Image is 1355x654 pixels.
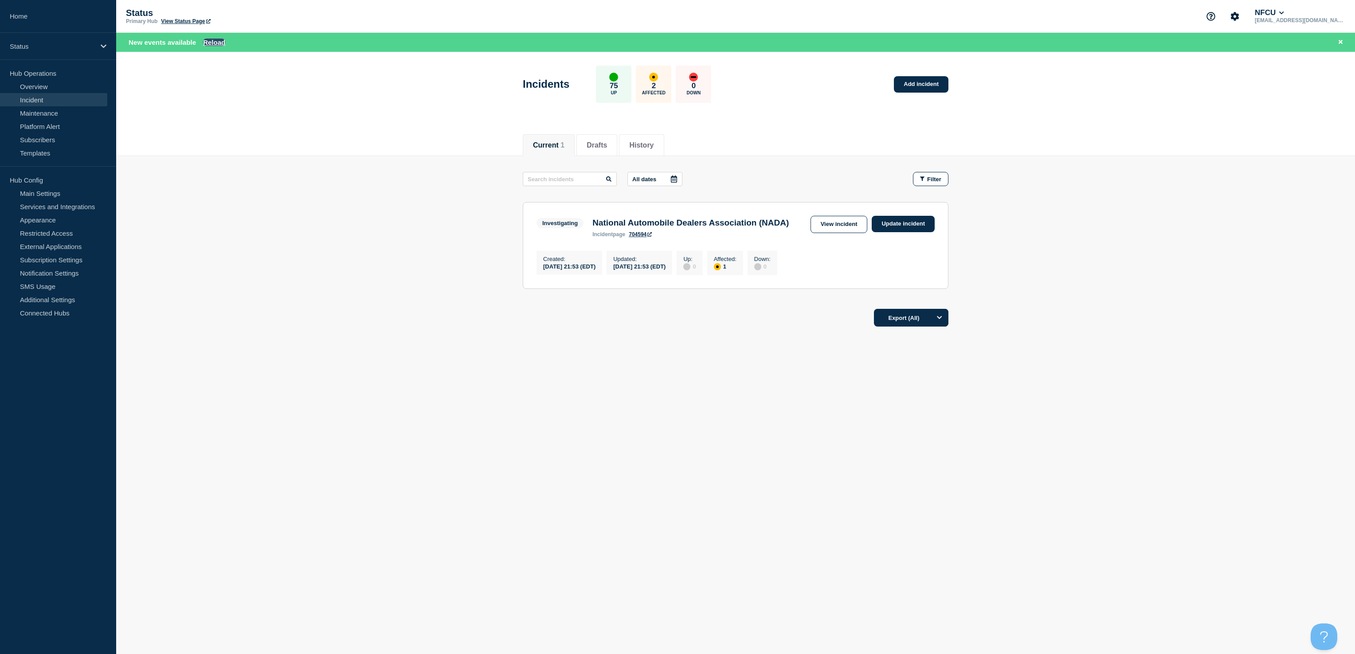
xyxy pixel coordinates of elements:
[642,90,666,95] p: Affected
[613,256,666,262] p: Updated :
[754,262,771,270] div: 0
[610,82,618,90] p: 75
[894,76,948,93] a: Add incident
[874,309,948,327] button: Export (All)
[649,73,658,82] div: affected
[913,172,948,186] button: Filter
[592,231,625,237] p: page
[692,82,696,90] p: 0
[872,216,935,232] a: Update incident
[1226,7,1244,26] button: Account settings
[683,256,696,262] p: Up :
[931,309,948,327] button: Options
[627,172,682,186] button: All dates
[1253,8,1286,17] button: NFCU
[632,176,656,183] p: All dates
[537,218,584,228] span: Investigating
[629,141,654,149] button: History
[1202,7,1220,26] button: Support
[754,256,771,262] p: Down :
[754,263,761,270] div: disabled
[592,218,789,228] h3: National Automobile Dealers Association (NADA)
[533,141,564,149] button: Current 1
[203,39,225,46] button: Reload
[629,231,652,237] a: 704594
[560,141,564,149] span: 1
[1253,17,1345,23] p: [EMAIL_ADDRESS][DOMAIN_NAME]
[687,90,701,95] p: Down
[714,263,721,270] div: affected
[689,73,698,82] div: down
[543,262,595,270] div: [DATE] 21:53 (EDT)
[129,39,196,46] span: New events available
[543,256,595,262] p: Created :
[683,263,690,270] div: disabled
[523,172,617,186] input: Search incidents
[613,262,666,270] div: [DATE] 21:53 (EDT)
[1311,623,1337,650] iframe: Help Scout Beacon - Open
[927,176,941,183] span: Filter
[126,18,157,24] p: Primary Hub
[652,82,656,90] p: 2
[611,90,617,95] p: Up
[714,256,736,262] p: Affected :
[714,262,736,270] div: 1
[126,8,303,18] p: Status
[587,141,607,149] button: Drafts
[683,262,696,270] div: 0
[10,43,95,50] p: Status
[161,18,210,24] a: View Status Page
[523,78,569,90] h1: Incidents
[811,216,868,233] a: View incident
[592,231,613,237] span: incident
[609,73,618,82] div: up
